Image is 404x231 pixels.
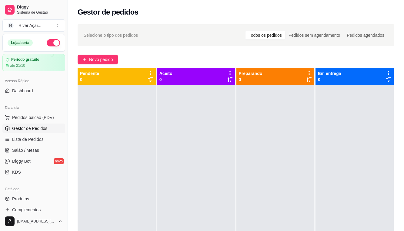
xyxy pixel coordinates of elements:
span: Pedidos balcão (PDV) [12,114,54,121]
article: até 21/10 [10,63,25,68]
span: Diggy [17,5,63,10]
p: 0 [318,76,341,83]
div: Pedidos sem agendamento [285,31,343,39]
div: Loja aberta [8,39,33,46]
article: Período gratuito [11,57,39,62]
div: Dia a dia [2,103,65,113]
p: Pendente [80,70,99,76]
span: Diggy Bot [12,158,31,164]
span: R [8,22,14,29]
p: 0 [159,76,172,83]
div: Todos os pedidos [245,31,285,39]
div: Pedidos agendados [343,31,388,39]
div: River Açaí ... [18,22,41,29]
h2: Gestor de pedidos [78,7,139,17]
span: KDS [12,169,21,175]
span: Complementos [12,207,41,213]
p: Em entrega [318,70,341,76]
p: 0 [80,76,99,83]
span: [EMAIL_ADDRESS][DOMAIN_NAME] [17,219,55,224]
p: 0 [239,76,262,83]
button: Novo pedido [78,55,118,64]
span: Gestor de Pedidos [12,125,47,131]
button: [EMAIL_ADDRESS][DOMAIN_NAME] [2,214,65,229]
button: Pedidos balcão (PDV) [2,113,65,122]
span: Produtos [12,196,29,202]
a: Gestor de Pedidos [2,124,65,133]
button: Select a team [2,19,65,32]
span: Sistema de Gestão [17,10,63,15]
button: Alterar Status [47,39,60,46]
span: plus [82,57,87,62]
div: Catálogo [2,184,65,194]
a: DiggySistema de Gestão [2,2,65,17]
a: Produtos [2,194,65,204]
span: Dashboard [12,88,33,94]
p: Preparando [239,70,262,76]
p: Aceito [159,70,172,76]
span: Salão / Mesas [12,147,39,153]
a: Período gratuitoaté 21/10 [2,54,65,71]
a: Diggy Botnovo [2,156,65,166]
span: Selecione o tipo dos pedidos [84,32,138,39]
a: Lista de Pedidos [2,134,65,144]
a: Dashboard [2,86,65,96]
a: Complementos [2,205,65,215]
span: Lista de Pedidos [12,136,44,142]
div: Acesso Rápido [2,76,65,86]
a: KDS [2,167,65,177]
a: Salão / Mesas [2,145,65,155]
span: Novo pedido [89,56,113,63]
